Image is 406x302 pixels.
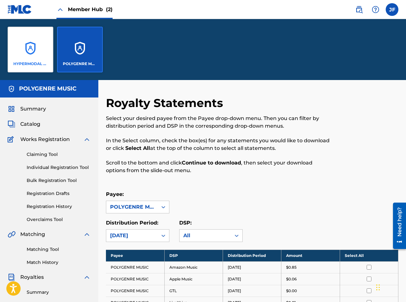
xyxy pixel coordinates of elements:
[83,136,91,143] img: expand
[13,61,48,67] p: HYPERMODAL MUSIC
[183,232,227,239] div: All
[376,278,380,297] div: Drag
[20,273,44,281] span: Royalties
[179,220,192,226] label: DSP:
[369,3,382,16] div: Help
[106,285,164,297] td: POLYGENRE MUSIC
[355,6,363,13] img: search
[8,273,15,281] img: Royalties
[27,216,91,223] a: Overclaims Tool
[8,105,15,113] img: Summary
[27,203,91,210] a: Registration History
[164,273,223,285] td: Apple Music
[110,203,154,211] div: POLYGENRE MUSIC
[281,250,340,261] th: Amount
[223,273,281,285] td: [DATE]
[182,160,241,166] strong: Continue to download
[386,3,398,16] div: User Menu
[106,220,158,226] label: Distribution Period:
[164,261,223,273] td: Amazon Music
[106,6,113,12] span: (2)
[20,120,40,128] span: Catalog
[106,261,164,273] td: POLYGENRE MUSIC
[106,191,124,197] label: Payee:
[164,250,223,261] th: DSP
[223,261,281,273] td: [DATE]
[125,145,150,151] strong: Select All
[20,136,70,143] span: Works Registration
[20,105,46,113] span: Summary
[8,105,46,113] a: SummarySummary
[164,285,223,297] td: GTL
[106,273,164,285] td: POLYGENRE MUSIC
[223,250,281,261] th: Distribution Period
[19,85,76,92] h5: POLYGENRE MUSIC
[286,265,297,270] p: $0.85
[27,289,91,296] a: Summary
[353,3,365,16] a: Public Search
[8,120,40,128] a: CatalogCatalog
[63,61,97,67] p: POLYGENRE MUSIC
[27,190,91,197] a: Registration Drafts
[110,232,154,239] div: [DATE]
[27,246,91,253] a: Matching Tool
[27,151,91,158] a: Claiming Tool
[68,6,113,13] span: Member Hub
[106,137,331,152] p: In the Select column, check the box(es) for any statements you would like to download or click at...
[8,27,53,72] a: AccountsHYPERMODAL MUSIC
[8,5,32,14] img: MLC Logo
[374,272,406,302] iframe: Chat Widget
[27,259,91,266] a: Match History
[8,85,15,93] img: Accounts
[27,177,91,184] a: Bulk Registration Tool
[106,250,164,261] th: Payee
[340,250,398,261] th: Select All
[27,164,91,171] a: Individual Registration Tool
[83,231,91,238] img: expand
[83,273,91,281] img: expand
[8,231,16,238] img: Matching
[286,288,297,294] p: $0.00
[20,231,45,238] span: Matching
[56,6,64,13] img: Close
[372,6,379,13] img: help
[106,115,331,130] p: Select your desired payee from the Payee drop-down menu. Then you can filter by distribution peri...
[57,27,103,72] a: AccountsPOLYGENRE MUSIC
[223,285,281,297] td: [DATE]
[8,136,16,143] img: Works Registration
[388,199,406,252] iframe: Resource Center
[286,276,297,282] p: $0.06
[106,159,331,174] p: Scroll to the bottom and click , then select your download options from the slide-out menu.
[106,96,226,110] h2: Royalty Statements
[8,120,15,128] img: Catalog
